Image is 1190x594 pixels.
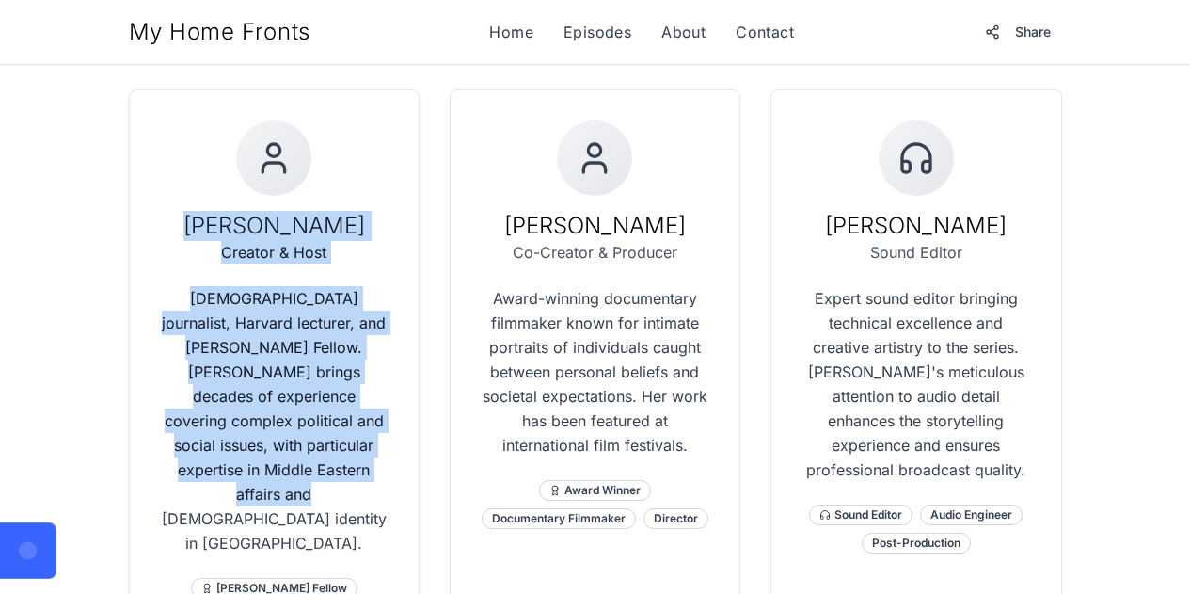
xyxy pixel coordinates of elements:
[736,21,794,43] a: Contact
[974,15,1062,49] button: Share
[160,286,389,555] p: [DEMOGRAPHIC_DATA] journalist, Harvard lecturer, and [PERSON_NAME] Fellow. [PERSON_NAME] brings d...
[129,17,310,47] a: My Home Fronts
[801,286,1030,482] p: Expert sound editor bringing technical excellence and creative artistry to the series. [PERSON_NA...
[920,505,1023,525] div: Audio Engineer
[661,21,706,43] a: About
[809,505,912,525] div: Sound Editor
[801,211,1030,241] h3: [PERSON_NAME]
[481,241,709,264] p: Co-Creator & Producer
[481,286,709,458] p: Award-winning documentary filmmaker known for intimate portraits of individuals caught between pe...
[489,21,533,43] a: Home
[1015,23,1051,41] span: Share
[160,241,389,264] p: Creator & Host
[482,508,636,529] div: Documentary Filmmaker
[563,21,631,43] a: Episodes
[539,480,651,501] div: Award Winner
[643,508,708,529] div: Director
[862,533,971,554] div: Post-Production
[160,211,389,241] h3: [PERSON_NAME]
[801,241,1030,264] p: Sound Editor
[481,211,709,241] h3: [PERSON_NAME]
